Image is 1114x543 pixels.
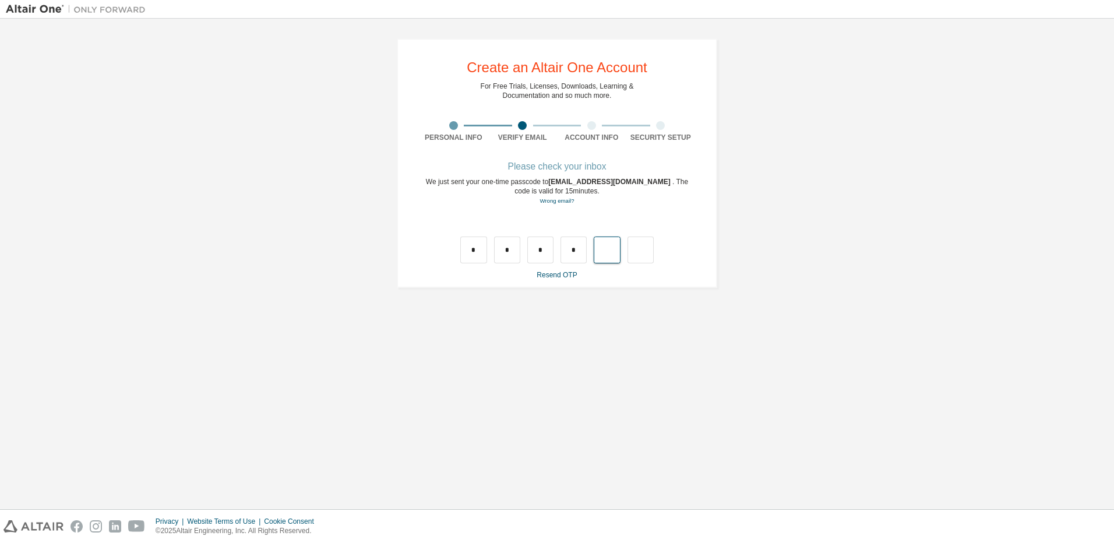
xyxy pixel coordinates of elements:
[6,3,151,15] img: Altair One
[156,517,187,526] div: Privacy
[557,133,626,142] div: Account Info
[488,133,558,142] div: Verify Email
[548,178,672,186] span: [EMAIL_ADDRESS][DOMAIN_NAME]
[187,517,264,526] div: Website Terms of Use
[419,133,488,142] div: Personal Info
[540,198,574,204] a: Go back to the registration form
[537,271,577,279] a: Resend OTP
[419,177,695,206] div: We just sent your one-time passcode to . The code is valid for 15 minutes.
[128,520,145,533] img: youtube.svg
[3,520,64,533] img: altair_logo.svg
[156,526,321,536] p: © 2025 Altair Engineering, Inc. All Rights Reserved.
[109,520,121,533] img: linkedin.svg
[70,520,83,533] img: facebook.svg
[481,82,634,100] div: For Free Trials, Licenses, Downloads, Learning & Documentation and so much more.
[90,520,102,533] img: instagram.svg
[419,163,695,170] div: Please check your inbox
[467,61,647,75] div: Create an Altair One Account
[264,517,320,526] div: Cookie Consent
[626,133,696,142] div: Security Setup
